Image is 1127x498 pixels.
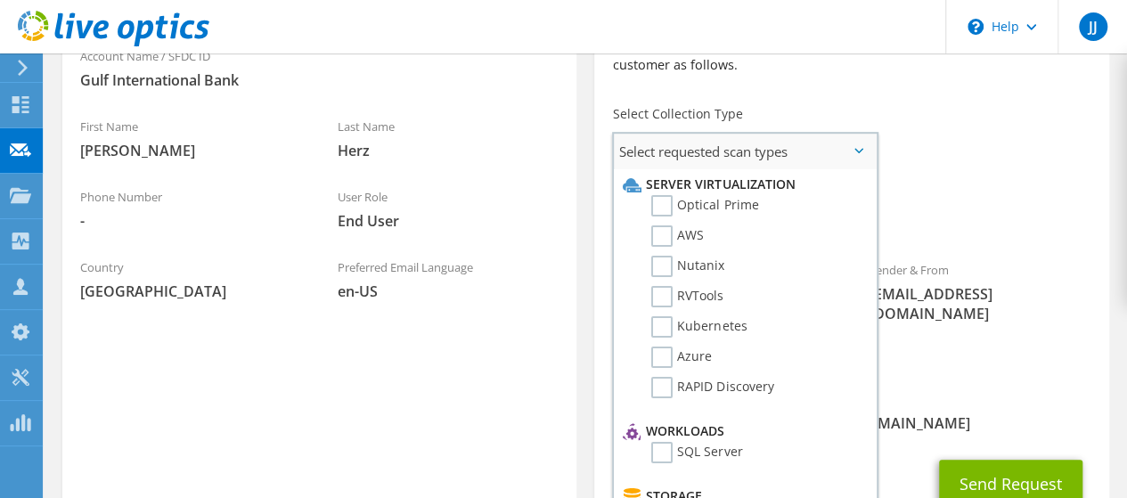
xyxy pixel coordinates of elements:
[338,282,559,301] span: en-US
[870,284,1091,323] span: [EMAIL_ADDRESS][DOMAIN_NAME]
[618,174,867,195] li: Server Virtualization
[62,178,320,240] div: Phone Number
[968,19,984,35] svg: \n
[612,105,742,123] label: Select Collection Type
[80,282,302,301] span: [GEOGRAPHIC_DATA]
[618,420,867,442] li: Workloads
[651,377,773,398] label: RAPID Discovery
[80,141,302,160] span: [PERSON_NAME]
[62,37,576,99] div: Account Name / SFDC ID
[594,251,852,371] div: To
[651,347,712,368] label: Azure
[338,141,559,160] span: Herz
[651,195,758,216] label: Optical Prime
[651,286,723,307] label: RVTools
[80,211,302,231] span: -
[651,225,704,247] label: AWS
[651,316,747,338] label: Kubernetes
[62,249,320,310] div: Country
[651,256,724,277] label: Nutanix
[594,380,1108,442] div: CC & Reply To
[320,108,577,169] div: Last Name
[1079,12,1107,41] span: JJ
[320,249,577,310] div: Preferred Email Language
[651,442,742,463] label: SQL Server
[320,178,577,240] div: User Role
[80,70,559,90] span: Gulf International Bank
[852,251,1109,332] div: Sender & From
[338,211,559,231] span: End User
[612,36,1090,75] p: An email request with a link to download the collector will be sent to the customer as follows.
[62,108,320,169] div: First Name
[614,134,876,169] span: Select requested scan types
[594,176,1108,242] div: Requested Collections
